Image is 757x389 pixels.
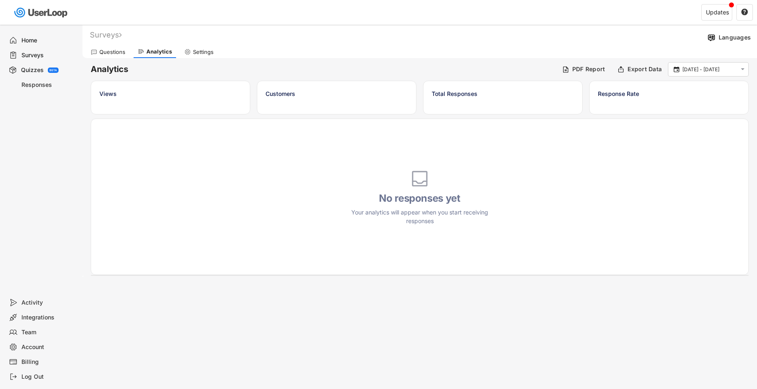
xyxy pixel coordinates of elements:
div: Activity [21,299,76,307]
button:  [741,9,748,16]
div: Account [21,343,76,351]
button:  [672,66,680,73]
text:  [741,8,748,16]
button:  [739,66,746,73]
h6: Analytics [91,64,556,75]
div: Settings [193,49,214,56]
div: Team [21,328,76,336]
div: Export Data [628,65,662,73]
div: Analytics [146,48,172,55]
div: Customers [266,89,408,98]
div: Surveys [90,30,122,40]
div: Response Rate [598,89,740,98]
div: Views [99,89,242,98]
div: Quizzes [21,66,44,74]
h4: No responses yet [346,192,494,205]
input: Select Date Range [682,65,737,74]
div: BETA [49,69,57,72]
div: Responses [21,81,76,89]
div: Your analytics will appear when you start receiving responses [346,208,494,225]
div: Billing [21,358,76,366]
div: Languages [719,34,751,41]
img: userloop-logo-01.svg [12,4,71,21]
div: Total Responses [432,89,574,98]
div: Questions [99,49,125,56]
div: Log Out [21,373,76,381]
text:  [741,66,745,73]
div: Surveys [21,51,76,59]
div: Home [21,37,76,44]
text:  [674,65,679,73]
img: Language%20Icon.svg [707,33,716,42]
div: Updates [706,9,729,15]
div: Integrations [21,314,76,321]
div: PDF Report [572,65,605,73]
